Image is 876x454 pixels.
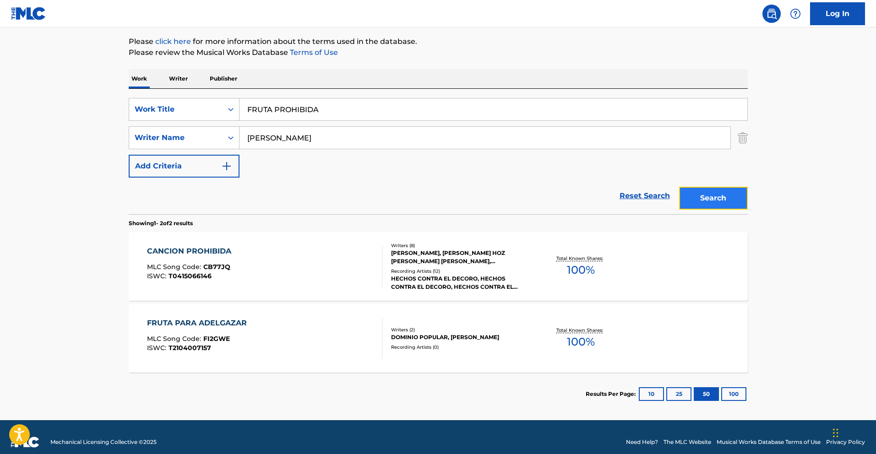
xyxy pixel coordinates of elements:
p: Publisher [207,69,240,88]
button: Add Criteria [129,155,239,178]
p: Total Known Shares: [556,327,605,334]
span: MLC Song Code : [147,263,203,271]
p: Writer [166,69,190,88]
p: Showing 1 - 2 of 2 results [129,219,193,227]
a: Reset Search [615,186,675,206]
a: FRUTA PARA ADELGAZARMLC Song Code:FI2GWEISWC:T2104007157Writers (2)DOMINIO POPULAR, [PERSON_NAME]... [129,304,748,373]
img: Delete Criterion [738,126,748,149]
iframe: Chat Widget [830,410,876,454]
a: Log In [810,2,865,25]
span: 100 % [567,262,595,278]
div: Help [786,5,805,23]
a: The MLC Website [664,438,711,446]
a: Need Help? [626,438,658,446]
a: Privacy Policy [826,438,865,446]
div: CANCION PROHIBIDA [147,246,236,257]
span: 100 % [567,334,595,350]
span: MLC Song Code : [147,335,203,343]
p: Total Known Shares: [556,255,605,262]
img: logo [11,437,39,448]
p: Please for more information about the terms used in the database. [129,36,748,47]
span: CB77JQ [203,263,230,271]
button: 25 [666,387,691,401]
div: Work Title [135,104,217,115]
p: Results Per Page: [586,390,638,398]
button: Search [679,187,748,210]
button: 50 [694,387,719,401]
div: Recording Artists ( 0 ) [391,344,529,351]
div: [PERSON_NAME], [PERSON_NAME] HOZ [PERSON_NAME] [PERSON_NAME], [PERSON_NAME], [PERSON_NAME] [PERSO... [391,249,529,265]
span: ISWC : [147,344,169,352]
div: Writers ( 2 ) [391,326,529,333]
div: Writers ( 8 ) [391,242,529,249]
div: Drag [833,419,838,447]
a: click here [155,37,191,46]
div: FRUTA PARA ADELGAZAR [147,318,251,329]
img: 9d2ae6d4665cec9f34b9.svg [221,161,232,172]
div: Writer Name [135,132,217,143]
a: CANCION PROHIBIDAMLC Song Code:CB77JQISWC:T0415066146Writers (8)[PERSON_NAME], [PERSON_NAME] HOZ ... [129,232,748,301]
p: Please review the Musical Works Database [129,47,748,58]
span: T0415066146 [169,272,212,280]
form: Search Form [129,98,748,214]
span: FI2GWE [203,335,230,343]
img: MLC Logo [11,7,46,20]
a: Public Search [762,5,781,23]
img: search [766,8,777,19]
div: HECHOS CONTRA EL DECORO, HECHOS CONTRA EL DECORO, HECHOS CONTRA EL DECORO, HECHOS CONTRA EL DECOR... [391,275,529,291]
p: Work [129,69,150,88]
button: 10 [639,387,664,401]
img: help [790,8,801,19]
span: T2104007157 [169,344,211,352]
button: 100 [721,387,746,401]
a: Musical Works Database Terms of Use [717,438,821,446]
div: DOMINIO POPULAR, [PERSON_NAME] [391,333,529,341]
a: Terms of Use [288,48,338,57]
div: Recording Artists ( 12 ) [391,268,529,275]
span: Mechanical Licensing Collective © 2025 [50,438,157,446]
span: ISWC : [147,272,169,280]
